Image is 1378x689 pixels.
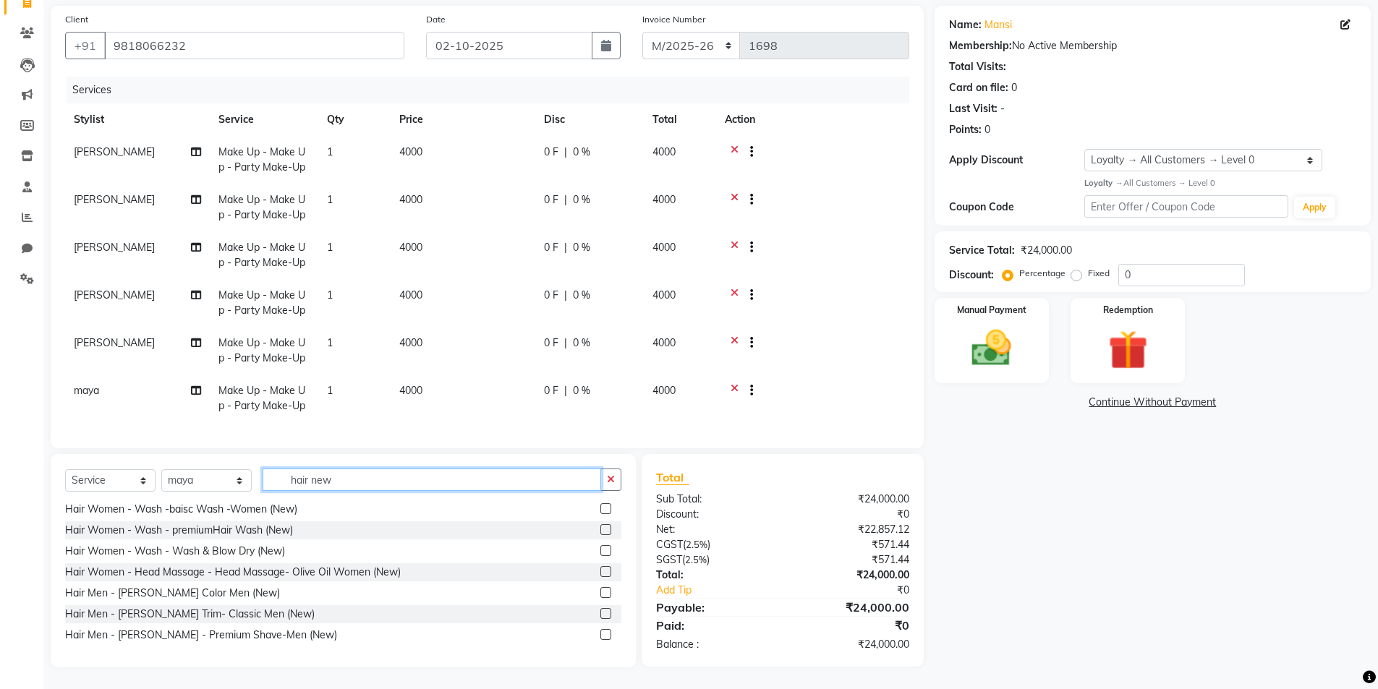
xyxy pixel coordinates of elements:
div: ₹571.44 [783,552,920,568]
span: [PERSON_NAME] [74,288,155,301]
th: Disc [535,103,644,136]
span: 0 % [573,145,590,160]
span: | [564,383,567,398]
input: Search or Scan [263,468,601,491]
span: 4000 [399,193,422,206]
div: Apply Discount [949,153,1085,168]
span: 4000 [652,193,676,206]
span: Make Up - Make Up - Party Make-Up [218,336,305,364]
label: Date [426,13,446,26]
span: 1 [327,145,333,158]
div: ₹24,000.00 [783,599,920,616]
span: 4000 [399,336,422,349]
div: Hair Women - Wash - premiumHair Wash (New) [65,523,293,538]
span: 0 F [544,383,558,398]
a: Mansi [984,17,1012,33]
div: ₹24,000.00 [783,637,920,652]
div: Net: [645,522,783,537]
label: Invoice Number [642,13,705,26]
span: 1 [327,336,333,349]
th: Stylist [65,103,210,136]
th: Service [210,103,318,136]
span: | [564,335,567,351]
div: Points: [949,122,982,137]
span: 4000 [652,145,676,158]
span: 2.5% [685,554,707,565]
span: 1 [327,384,333,397]
span: 0 % [573,383,590,398]
span: 4000 [399,288,422,301]
span: 4000 [399,241,422,254]
div: ₹571.44 [783,537,920,552]
span: [PERSON_NAME] [74,145,155,158]
div: ₹24,000.00 [783,492,920,507]
span: 4000 [652,336,676,349]
div: Hair Men - [PERSON_NAME] - Premium Shave-Men (New) [65,628,337,643]
span: 0 F [544,240,558,255]
span: | [564,192,567,207]
span: 0 % [573,288,590,303]
span: 4000 [399,384,422,397]
img: _cash.svg [959,325,1024,371]
div: ( ) [645,552,783,568]
span: [PERSON_NAME] [74,241,155,254]
span: | [564,240,567,255]
div: Name: [949,17,982,33]
div: 0 [984,122,990,137]
span: CGST [656,538,683,551]
input: Enter Offer / Coupon Code [1084,195,1288,218]
span: Make Up - Make Up - Party Make-Up [218,193,305,221]
div: ₹0 [783,507,920,522]
span: [PERSON_NAME] [74,336,155,349]
span: SGST [656,553,682,566]
a: Continue Without Payment [937,395,1368,410]
span: Make Up - Make Up - Party Make-Up [218,145,305,174]
span: Total [656,470,689,485]
label: Client [65,13,88,26]
div: Last Visit: [949,101,998,116]
div: Sub Total: [645,492,783,507]
label: Redemption [1103,304,1153,317]
a: Add Tip [645,583,805,598]
div: ₹24,000.00 [783,568,920,583]
div: Service Total: [949,243,1015,258]
div: Discount: [645,507,783,522]
span: 4000 [652,384,676,397]
div: Coupon Code [949,200,1085,215]
input: Search by Name/Mobile/Email/Code [104,32,404,59]
div: Balance : [645,637,783,652]
div: - [1000,101,1005,116]
span: [PERSON_NAME] [74,193,155,206]
span: 4000 [652,288,676,301]
span: Make Up - Make Up - Party Make-Up [218,288,305,317]
th: Action [716,103,909,136]
div: No Active Membership [949,38,1356,54]
span: 4000 [652,241,676,254]
strong: Loyalty → [1084,178,1123,188]
th: Total [644,103,716,136]
div: ( ) [645,537,783,552]
span: 1 [327,288,333,301]
div: Payable: [645,599,783,616]
div: Paid: [645,617,783,634]
span: 2.5% [686,539,707,550]
span: 4000 [399,145,422,158]
label: Percentage [1019,267,1066,280]
label: Fixed [1088,267,1110,280]
div: ₹0 [806,583,920,598]
span: 0 F [544,145,558,160]
th: Qty [318,103,391,136]
div: ₹0 [783,617,920,634]
div: 0 [1011,80,1017,95]
span: 0 % [573,335,590,351]
div: ₹22,857.12 [783,522,920,537]
div: Hair Women - Wash -baisc Wash -Women (New) [65,502,297,517]
img: _gift.svg [1096,325,1160,375]
span: 0 % [573,192,590,207]
div: Total: [645,568,783,583]
div: Discount: [949,268,994,283]
span: Make Up - Make Up - Party Make-Up [218,384,305,412]
div: Services [67,77,920,103]
div: ₹24,000.00 [1021,243,1072,258]
button: +91 [65,32,106,59]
